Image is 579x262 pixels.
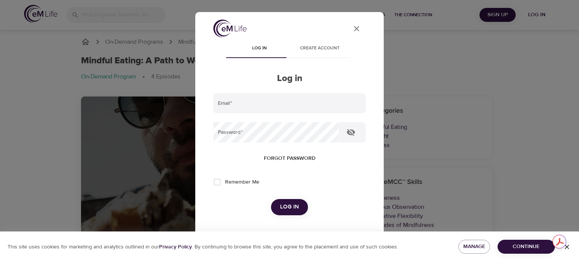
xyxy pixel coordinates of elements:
[213,20,247,37] img: logo
[213,40,366,58] div: disabled tabs example
[213,73,366,84] h2: Log in
[225,178,259,186] span: Remember Me
[348,20,366,38] button: close
[264,154,316,163] span: Forgot password
[504,242,549,251] span: Continue
[159,244,192,250] b: Privacy Policy
[234,44,285,52] span: Log in
[282,230,297,239] div: OR
[280,202,299,212] span: Log in
[294,44,345,52] span: Create account
[271,199,308,215] button: Log in
[261,152,319,165] button: Forgot password
[464,242,484,251] span: Manage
